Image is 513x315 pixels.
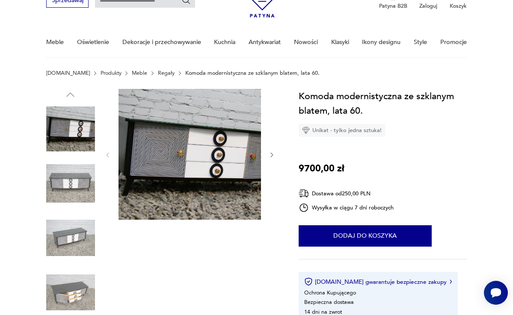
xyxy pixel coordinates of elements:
[484,281,508,305] iframe: Smartsupp widget button
[46,105,95,153] img: Zdjęcie produktu Komoda modernistyczna ze szklanym blatem, lata 60.
[299,203,394,213] div: Wysyłka w ciągu 7 dni roboczych
[299,161,344,176] p: 9700,00 zł
[101,70,122,76] a: Produkty
[302,127,310,134] img: Ikona diamentu
[158,70,175,76] a: Regały
[304,289,356,297] li: Ochrona Kupującego
[450,280,452,284] img: Ikona strzałki w prawo
[77,27,109,57] a: Oświetlenie
[379,2,407,10] p: Patyna B2B
[299,124,385,137] div: Unikat - tylko jedna sztuka!
[299,225,432,247] button: Dodaj do koszyka
[119,89,261,220] img: Zdjęcie produktu Komoda modernistyczna ze szklanym blatem, lata 60.
[185,70,320,76] p: Komoda modernistyczna ze szklanym blatem, lata 60.
[122,27,201,57] a: Dekoracje i przechowywanie
[440,27,467,57] a: Promocje
[419,2,437,10] p: Zaloguj
[294,27,318,57] a: Nowości
[414,27,427,57] a: Style
[304,277,452,286] button: [DOMAIN_NAME] gwarantuje bezpieczne zakupy
[299,188,309,199] img: Ikona dostawy
[249,27,281,57] a: Antykwariat
[304,277,313,286] img: Ikona certyfikatu
[450,2,467,10] p: Koszyk
[304,298,354,306] li: Bezpieczna dostawa
[214,27,235,57] a: Kuchnia
[46,27,64,57] a: Meble
[362,27,400,57] a: Ikony designu
[46,70,90,76] a: [DOMAIN_NAME]
[331,27,349,57] a: Klasyki
[299,188,394,199] div: Dostawa od 250,00 PLN
[299,89,467,118] h1: Komoda modernistyczna ze szklanym blatem, lata 60.
[132,70,147,76] a: Meble
[46,159,95,208] img: Zdjęcie produktu Komoda modernistyczna ze szklanym blatem, lata 60.
[46,214,95,262] img: Zdjęcie produktu Komoda modernistyczna ze szklanym blatem, lata 60.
